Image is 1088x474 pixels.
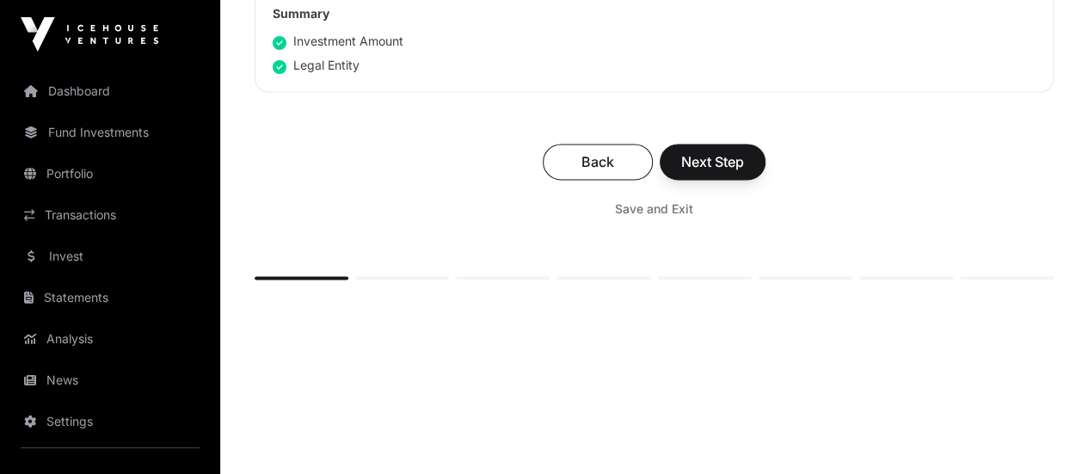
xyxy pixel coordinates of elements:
[14,114,206,151] a: Fund Investments
[681,151,744,172] span: Next Step
[14,72,206,110] a: Dashboard
[273,5,1036,22] h2: Summary
[14,155,206,193] a: Portfolio
[14,279,206,317] a: Statements
[14,320,206,358] a: Analysis
[21,17,158,52] img: Icehouse Ventures Logo
[14,361,206,399] a: News
[564,151,631,172] span: Back
[660,144,765,180] button: Next Step
[14,403,206,440] a: Settings
[14,196,206,234] a: Transactions
[543,144,653,180] button: Back
[1002,391,1088,474] iframe: Chat Widget
[594,194,714,225] button: Save and Exit
[14,237,206,275] a: Invest
[273,33,403,50] div: Investment Amount
[615,200,693,218] span: Save and Exit
[273,57,360,74] div: Legal Entity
